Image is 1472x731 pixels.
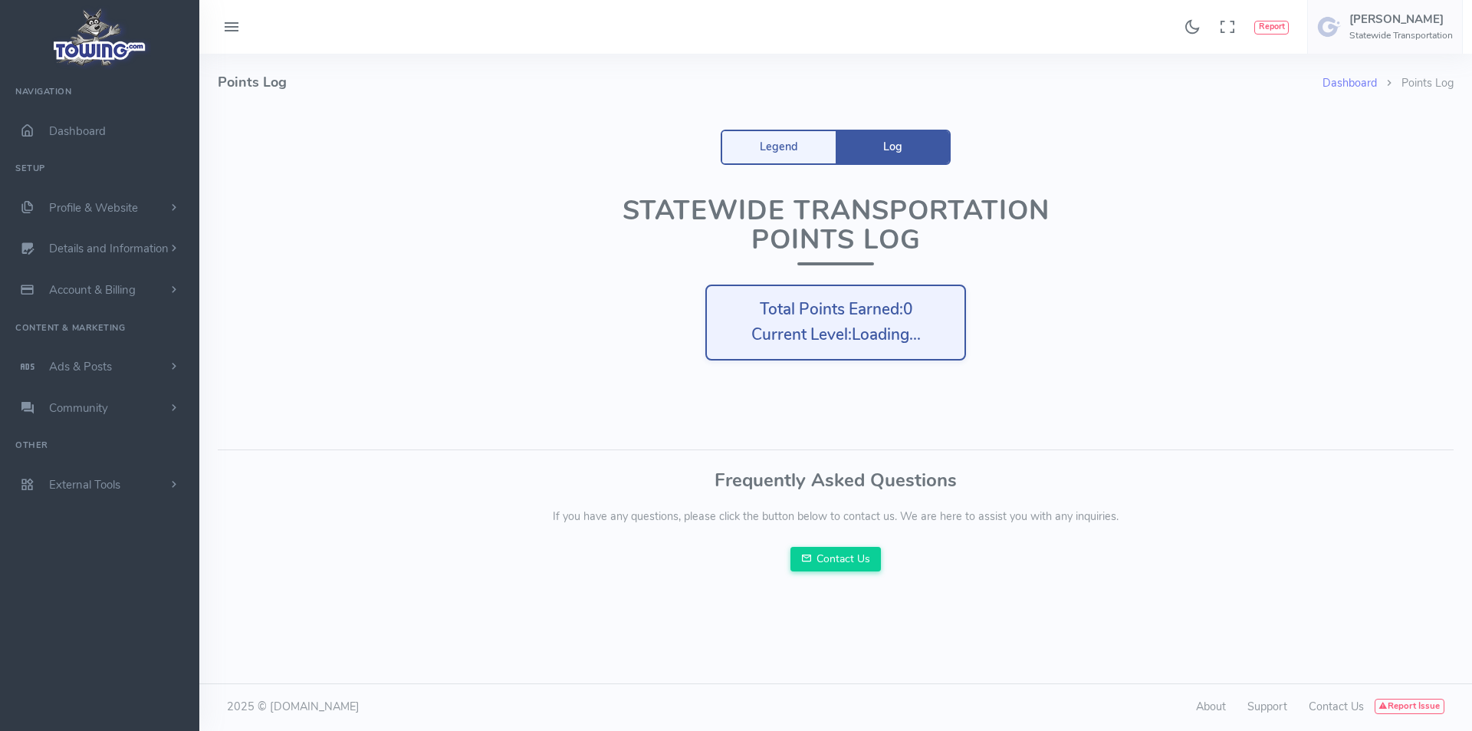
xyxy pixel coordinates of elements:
button: Report [1254,21,1289,35]
span: Account & Billing [49,282,136,298]
span: Community [49,400,108,416]
a: Support [1247,699,1287,714]
a: Dashboard [1322,75,1377,91]
a: About [1196,699,1226,714]
span: Dashboard [49,123,106,139]
span: External Tools [49,477,120,492]
span: 0 [903,298,912,320]
img: user-image [1317,15,1342,39]
h6: Statewide Transportation [1349,31,1453,41]
h3: Frequently Asked Questions [218,470,1454,490]
a: Legend [722,131,836,163]
button: Report Issue [1375,699,1444,714]
p: If you have any questions, please click the button below to contact us. We are here to assist you... [218,509,1454,525]
img: logo [48,5,152,70]
span: Details and Information [49,242,169,257]
li: Points Log [1377,75,1454,92]
span: Profile & Website [49,200,138,216]
div: Total Points Earned: Current Level: [705,285,966,361]
h1: Statewide Transportation Points Log [506,196,1165,265]
span: Loading... [852,324,921,345]
a: Log [836,131,949,163]
a: Contact Us [790,547,881,571]
span: Ads & Posts [49,359,112,374]
a: Contact Us [1309,699,1364,714]
h5: [PERSON_NAME] [1349,13,1453,25]
div: 2025 © [DOMAIN_NAME] [218,699,836,716]
h4: Points Log [218,54,1322,111]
